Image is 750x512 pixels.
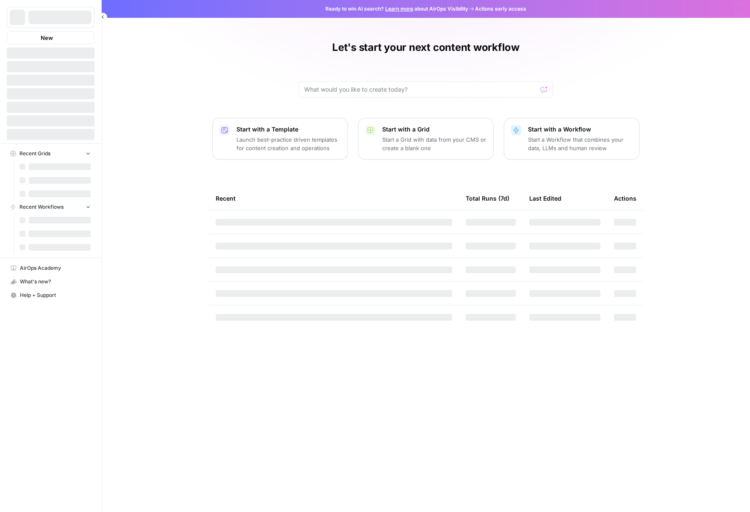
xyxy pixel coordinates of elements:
[7,275,94,288] div: What's new?
[304,85,537,94] input: What would you like to create today?
[382,125,486,134] p: Start with a Grid
[466,187,509,210] div: Total Runs (7d)
[358,118,494,159] button: Start with a GridStart a Grid with data from your CMS or create a blank one
[236,135,341,152] p: Launch best-practice driven templates for content creation and operations
[19,203,64,211] span: Recent Workflows
[529,187,561,210] div: Last Edited
[325,5,468,13] span: Ready to win AI search? about AirOps Visibility
[19,150,50,157] span: Recent Grids
[7,261,94,275] a: AirOps Academy
[20,291,91,299] span: Help + Support
[7,275,94,288] button: What's new?
[41,34,53,42] span: New
[7,201,94,213] button: Recent Workflows
[382,135,486,152] p: Start a Grid with data from your CMS or create a blank one
[216,187,452,210] div: Recent
[475,5,526,13] span: Actions early access
[385,6,413,12] a: Learn more
[7,31,94,44] button: New
[528,135,632,152] p: Start a Workflow that combines your data, LLMs and human review
[7,147,94,160] button: Recent Grids
[236,125,341,134] p: Start with a Template
[20,264,91,272] span: AirOps Academy
[7,288,94,302] button: Help + Support
[332,41,519,54] h1: Let's start your next content workflow
[504,118,639,159] button: Start with a WorkflowStart a Workflow that combines your data, LLMs and human review
[614,187,636,210] div: Actions
[528,125,632,134] p: Start with a Workflow
[212,118,348,159] button: Start with a TemplateLaunch best-practice driven templates for content creation and operations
